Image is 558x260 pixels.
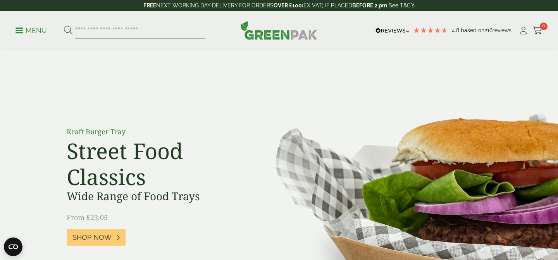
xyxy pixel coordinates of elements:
p: Kraft Burger Tray [67,127,241,137]
img: GreenPak Supplies [241,21,317,40]
span: Shop Now [72,233,112,242]
strong: BEFORE 2 pm [352,2,387,9]
h3: Wide Range of Food Trays [67,190,241,203]
img: REVIEWS.io [375,28,409,33]
strong: OVER £100 [274,2,302,9]
a: See T&C's [389,2,415,9]
h2: Street Food Classics [67,138,241,190]
i: Cart [533,27,542,35]
span: 0 [540,23,548,30]
span: 216 [484,27,493,33]
i: My Account [518,27,528,35]
button: Open CMP widget [4,237,22,256]
span: From £23.05 [67,213,108,222]
p: Menu [15,26,47,35]
a: Menu [15,26,47,34]
strong: FREE [143,2,156,9]
a: 0 [533,25,542,36]
span: 4.8 [452,27,461,33]
span: reviews [493,27,511,33]
a: Shop Now [67,229,126,246]
span: Based on [461,27,484,33]
div: 4.79 Stars [413,27,448,34]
